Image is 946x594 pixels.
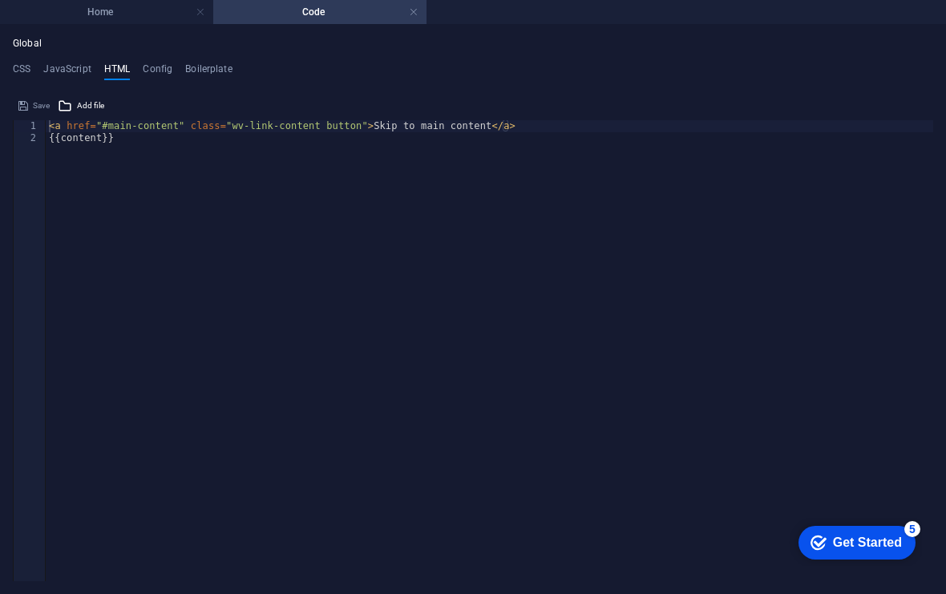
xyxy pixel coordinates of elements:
h4: Boilerplate [185,63,232,81]
h4: Code [213,3,427,21]
div: Get Started [47,18,116,32]
div: 1 [14,120,46,132]
h4: JavaScript [43,63,91,81]
div: 2 [14,132,46,144]
h4: CSS [13,63,30,81]
span: Add file [77,96,104,115]
div: Get Started 5 items remaining, 0% complete [13,8,130,42]
h4: Global [13,38,42,51]
button: Add file [55,96,107,115]
div: 5 [119,3,135,19]
h4: HTML [104,63,131,81]
h4: Config [143,63,172,81]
